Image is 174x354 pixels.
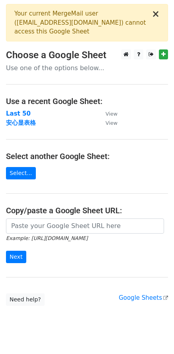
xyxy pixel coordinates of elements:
a: Last 50 [6,110,31,117]
input: Paste your Google Sheet URL here [6,218,164,234]
button: × [152,9,160,19]
h3: Choose a Google Sheet [6,49,168,61]
div: Your current MergeMail user ( [EMAIL_ADDRESS][DOMAIN_NAME] ) cannot access this Google Sheet [14,9,152,36]
h4: Use a recent Google Sheet: [6,96,168,106]
input: Next [6,251,26,263]
small: View [106,111,117,117]
p: Use one of the options below... [6,64,168,72]
a: View [98,110,117,117]
a: Need help? [6,293,45,306]
iframe: Chat Widget [134,316,174,354]
small: Example: [URL][DOMAIN_NAME] [6,235,88,241]
a: Google Sheets [119,294,168,301]
a: 安心显表格 [6,119,36,126]
h4: Select another Google Sheet: [6,151,168,161]
div: 聊天小组件 [134,316,174,354]
a: Select... [6,167,36,179]
a: View [98,119,117,126]
small: View [106,120,117,126]
h4: Copy/paste a Google Sheet URL: [6,206,168,215]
